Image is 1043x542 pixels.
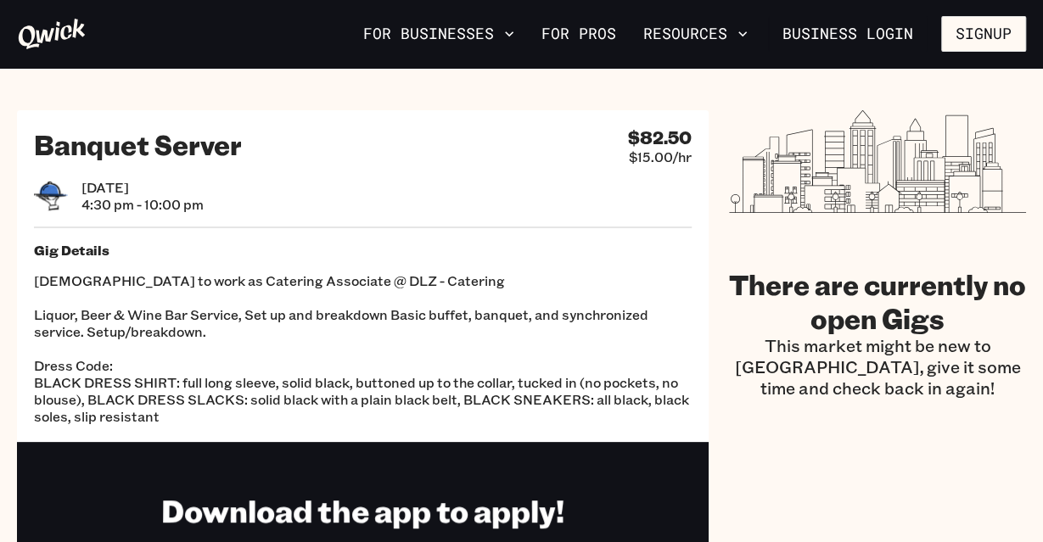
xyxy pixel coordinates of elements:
button: For Businesses [356,20,521,48]
h1: Download the app to apply! [161,491,564,529]
h4: $82.50 [628,127,692,148]
h2: There are currently no open Gigs [729,267,1026,335]
h2: Banquet Server [34,127,242,161]
span: [DATE] [81,179,204,196]
p: [DEMOGRAPHIC_DATA] to work as Catering Associate @ DLZ - Catering Liquor, Beer & Wine Bar Service... [34,272,692,425]
span: 4:30 pm - 10:00 pm [81,196,204,213]
p: This market might be new to [GEOGRAPHIC_DATA], give it some time and check back in again! [729,335,1026,399]
span: $15.00/hr [629,148,692,165]
button: Resources [636,20,754,48]
h5: Gig Details [34,242,692,259]
a: For Pros [535,20,623,48]
a: Business Login [768,16,928,52]
button: Signup [941,16,1026,52]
